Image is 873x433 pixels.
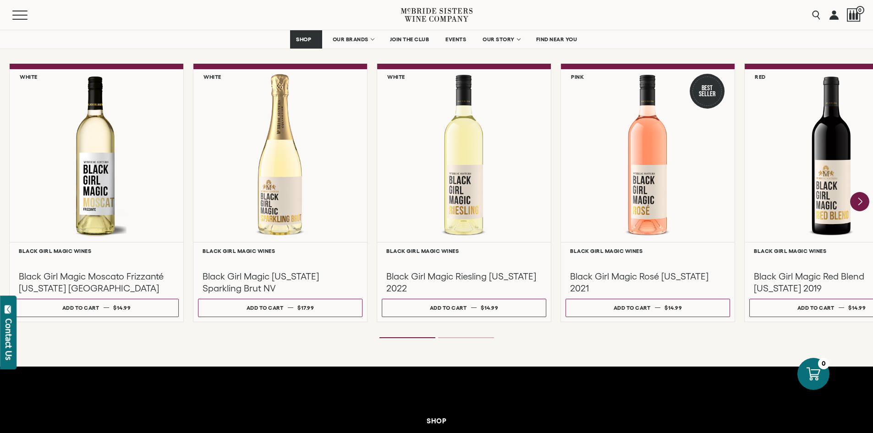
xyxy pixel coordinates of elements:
span: OUR BRANDS [333,36,368,43]
h3: Black Girl Magic Riesling [US_STATE] 2022 [386,270,542,294]
button: Next [850,192,869,211]
span: EVENTS [445,36,466,43]
span: $14.99 [664,305,682,311]
a: JOIN THE CLUB [384,30,435,49]
a: SHOP [290,30,322,49]
a: White Black Girl Magic Riesling California Black Girl Magic Wines Black Girl Magic Riesling [US_S... [377,64,551,322]
span: $17.99 [297,305,314,311]
h6: White [203,74,221,80]
div: Add to cart [430,301,467,314]
h3: Black Girl Magic Moscato Frizzanté [US_STATE] [GEOGRAPHIC_DATA] [19,270,174,294]
span: JOIN THE CLUB [390,36,429,43]
span: OUR STORY [483,36,515,43]
button: Mobile Menu Trigger [12,11,45,20]
h3: Black Girl Magic Rosé [US_STATE] 2021 [570,270,725,294]
span: FIND NEAR YOU [536,36,577,43]
a: White Black Girl Magic Moscato Frizzanté California NV Black Girl Magic Wines Black Girl Magic Mo... [9,64,184,322]
button: Add to cart $17.99 [198,299,362,317]
a: EVENTS [439,30,472,49]
a: OUR BRANDS [327,30,379,49]
button: Add to cart $14.99 [382,299,546,317]
div: Add to cart [614,301,651,314]
h6: White [387,74,405,80]
span: $14.99 [113,305,131,311]
li: Page dot 1 [379,337,435,338]
div: Add to cart [247,301,284,314]
li: Page dot 2 [438,337,494,338]
h6: Pink [571,74,584,80]
h6: Black Girl Magic Wines [386,248,542,254]
h6: Black Girl Magic Wines [203,248,358,254]
a: OUR STORY [477,30,526,49]
a: Pink Best Seller Black Girl Magic Rosé California Black Girl Magic Wines Black Girl Magic Rosé [U... [560,64,735,322]
span: $14.99 [848,305,866,311]
h6: Black Girl Magic Wines [19,248,174,254]
h6: White [20,74,38,80]
div: 0 [818,358,829,369]
span: $14.99 [481,305,498,311]
div: Add to cart [62,301,99,314]
h6: Red [755,74,766,80]
h6: Black Girl Magic Wines [570,248,725,254]
a: FIND NEAR YOU [530,30,583,49]
span: SHOP [296,36,312,43]
h3: Black Girl Magic [US_STATE] Sparkling Brut NV [203,270,358,294]
a: White Black Girl Magic California Sparkling Brut Black Girl Magic Wines Black Girl Magic [US_STAT... [193,64,368,322]
div: Contact Us [4,318,13,360]
span: 0 [856,6,864,14]
div: Add to cart [797,301,835,314]
button: Add to cart $14.99 [566,299,730,317]
button: Add to cart $14.99 [14,299,179,317]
